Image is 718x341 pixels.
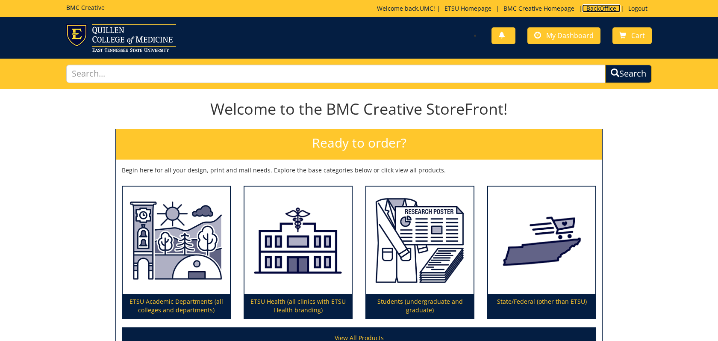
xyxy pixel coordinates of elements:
[123,294,230,318] p: ETSU Academic Departments (all colleges and departments)
[244,187,352,318] a: ETSU Health (all clinics with ETSU Health branding)
[527,27,600,44] a: My Dashboard
[115,101,603,118] h1: Welcome to the BMC Creative StoreFront!
[420,4,433,12] a: UMC
[631,31,645,40] span: Cart
[366,294,474,318] p: Students (undergraduate and graduate)
[244,187,352,294] img: ETSU Health (all clinics with ETSU Health branding)
[122,166,596,175] p: Begin here for all your design, print and mail needs. Explore the base categories below or click ...
[66,4,105,11] h5: BMC Creative
[377,4,652,13] p: Welcome back, ! | | | |
[605,65,652,83] button: Search
[366,187,474,294] img: Students (undergraduate and graduate)
[366,187,474,318] a: Students (undergraduate and graduate)
[488,187,595,294] img: State/Federal (other than ETSU)
[488,294,595,318] p: State/Federal (other than ETSU)
[499,4,579,12] a: BMC Creative Homepage
[66,24,176,52] img: ETSU logo
[66,65,606,83] input: Search...
[123,187,230,318] a: ETSU Academic Departments (all colleges and departments)
[123,187,230,294] img: ETSU Academic Departments (all colleges and departments)
[244,294,352,318] p: ETSU Health (all clinics with ETSU Health branding)
[582,4,621,12] a: BackOffice
[624,4,652,12] a: Logout
[488,187,595,318] a: State/Federal (other than ETSU)
[440,4,496,12] a: ETSU Homepage
[546,31,594,40] span: My Dashboard
[612,27,652,44] a: Cart
[116,129,602,160] h2: Ready to order?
